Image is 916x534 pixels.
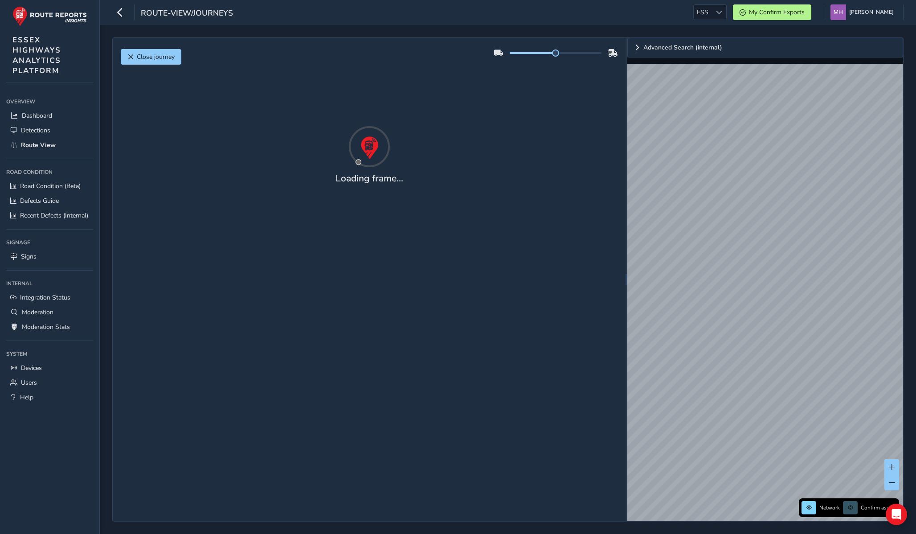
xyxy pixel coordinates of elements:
span: Defects Guide [20,197,59,205]
span: ESSEX HIGHWAYS ANALYTICS PLATFORM [12,35,61,76]
span: Users [21,378,37,387]
a: Users [6,375,93,390]
a: Expand [627,38,903,58]
span: ESS [694,5,712,20]
img: diamond-layout [830,4,846,20]
span: Confirm assets [861,504,896,511]
div: System [6,347,93,361]
span: Close journey [137,53,175,61]
a: Detections [6,123,93,138]
span: Route View [21,141,56,149]
div: Signage [6,236,93,249]
span: route-view/journeys [141,8,233,20]
span: Advanced Search (internal) [643,45,722,51]
span: Moderation [22,308,53,316]
button: [PERSON_NAME] [830,4,897,20]
span: Devices [21,364,42,372]
div: Road Condition [6,165,93,179]
a: Integration Status [6,290,93,305]
div: Overview [6,95,93,108]
div: Internal [6,277,93,290]
span: Signs [21,252,37,261]
a: Moderation Stats [6,320,93,334]
a: Help [6,390,93,405]
a: Road Condition (Beta) [6,179,93,193]
span: Recent Defects (Internal) [20,211,88,220]
span: Dashboard [22,111,52,120]
h4: Loading frame... [335,173,403,184]
span: Road Condition (Beta) [20,182,81,190]
span: Integration Status [20,293,70,302]
a: Route View [6,138,93,152]
a: Signs [6,249,93,264]
span: Help [20,393,33,402]
span: Detections [21,126,50,135]
a: Dashboard [6,108,93,123]
div: Open Intercom Messenger [886,504,907,525]
span: [PERSON_NAME] [849,4,894,20]
a: Defects Guide [6,193,93,208]
span: My Confirm Exports [749,8,805,16]
button: Close journey [121,49,181,65]
a: Recent Defects (Internal) [6,208,93,223]
a: Devices [6,361,93,375]
button: My Confirm Exports [733,4,811,20]
span: Network [819,504,840,511]
a: Moderation [6,305,93,320]
img: rr logo [12,6,87,26]
span: Moderation Stats [22,323,70,331]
